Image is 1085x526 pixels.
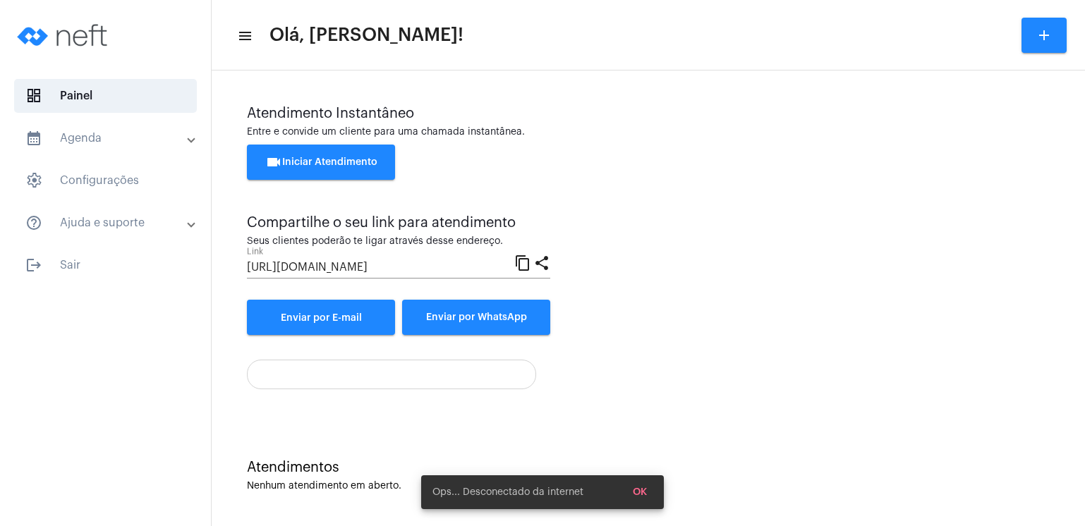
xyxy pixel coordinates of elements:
span: Painel [14,79,197,113]
button: OK [622,479,658,505]
mat-expansion-panel-header: sidenav iconAjuda e suporte [8,206,211,240]
div: Compartilhe o seu link para atendimento [247,215,550,231]
mat-icon: videocam [265,154,282,171]
mat-icon: share [533,254,550,271]
span: Enviar por E-mail [281,313,362,323]
div: Entre e convide um cliente para uma chamada instantânea. [247,127,1050,137]
div: Atendimento Instantâneo [247,106,1050,121]
mat-icon: sidenav icon [25,130,42,147]
mat-icon: add [1036,27,1053,44]
mat-icon: sidenav icon [237,27,251,44]
span: Enviar por WhatsApp [426,312,527,322]
span: sidenav icon [25,87,42,104]
div: Seus clientes poderão te ligar através desse endereço. [247,236,550,247]
span: Iniciar Atendimento [265,157,377,167]
mat-icon: content_copy [514,254,531,271]
mat-panel-title: Agenda [25,130,188,147]
a: Enviar por E-mail [247,300,395,335]
button: Enviar por WhatsApp [402,300,550,335]
mat-icon: sidenav icon [25,257,42,274]
span: Configurações [14,164,197,197]
span: sidenav icon [25,172,42,189]
button: Iniciar Atendimento [247,145,395,180]
span: OK [633,487,647,497]
mat-icon: sidenav icon [25,214,42,231]
span: Olá, [PERSON_NAME]! [269,24,463,47]
img: logo-neft-novo-2.png [11,7,117,63]
mat-panel-title: Ajuda e suporte [25,214,188,231]
mat-expansion-panel-header: sidenav iconAgenda [8,121,211,155]
span: Ops... Desconectado da internet [432,485,583,499]
div: Atendimentos [247,460,1050,475]
span: Sair [14,248,197,282]
div: Nenhum atendimento em aberto. [247,481,1050,491]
